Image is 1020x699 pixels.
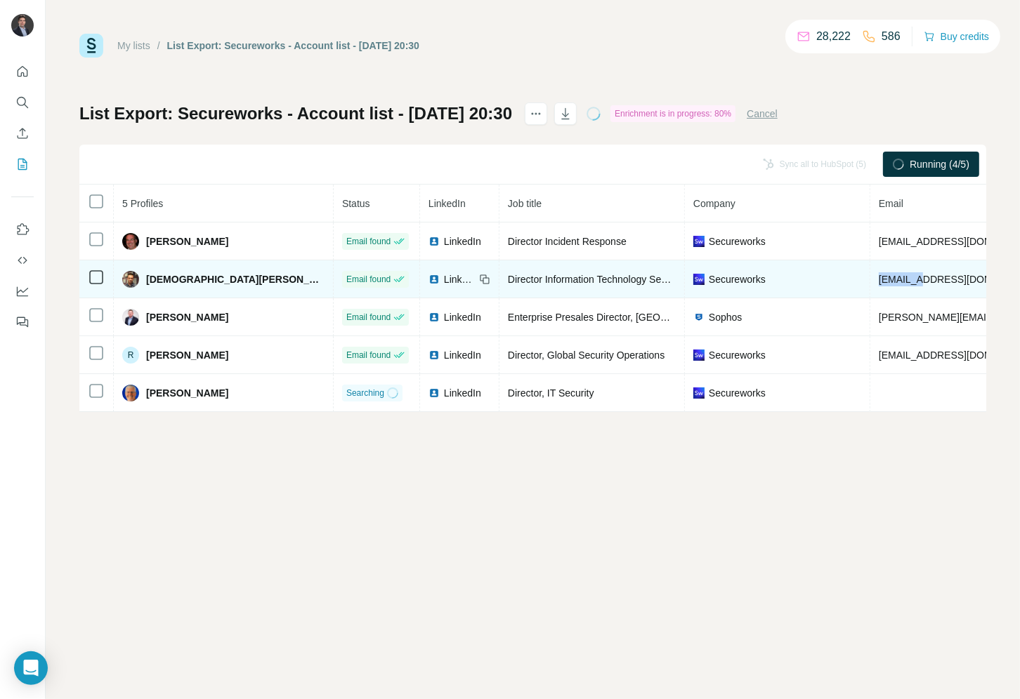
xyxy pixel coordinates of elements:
span: LinkedIn [444,272,475,286]
span: LinkedIn [444,348,481,362]
li: / [157,39,160,53]
span: Company [693,198,735,209]
img: Avatar [122,271,139,288]
span: [PERSON_NAME] [146,386,228,400]
div: R [122,347,139,364]
span: Director Incident Response [508,236,627,247]
img: company-logo [693,236,705,247]
img: company-logo [693,349,705,361]
button: actions [525,102,547,125]
span: LinkedIn [444,386,481,400]
span: Director, Global Security Operations [508,349,665,361]
span: Director, IT Security [508,387,594,399]
p: 586 [882,28,901,45]
span: Secureworks [709,272,766,286]
img: Surfe Logo [79,34,103,58]
span: Status [342,198,370,209]
span: Email found [346,235,391,248]
img: LinkedIn logo [429,349,440,361]
button: Cancel [747,107,778,121]
img: Avatar [122,309,139,326]
span: Email found [346,349,391,361]
p: 28,222 [816,28,851,45]
h1: List Export: Secureworks - Account list - [DATE] 20:30 [79,102,512,125]
img: LinkedIn logo [429,312,440,323]
img: Avatar [122,233,139,250]
button: Buy credits [924,27,989,46]
button: Quick start [11,59,34,84]
div: Open Intercom Messenger [14,651,48,685]
button: Search [11,90,34,115]
button: Feedback [11,309,34,335]
img: LinkedIn logo [429,387,440,399]
span: LinkedIn [444,310,481,324]
button: Dashboard [11,279,34,304]
span: [PERSON_NAME] [146,234,228,248]
span: Sophos [709,310,742,324]
img: Avatar [11,14,34,36]
img: LinkedIn logo [429,236,440,247]
button: Enrich CSV [11,121,34,146]
span: [PERSON_NAME] [146,310,228,324]
span: [PERSON_NAME] [146,348,228,362]
img: company-logo [693,387,705,399]
span: Enterprise Presales Director, [GEOGRAPHIC_DATA] [508,312,738,323]
img: company-logo [693,312,705,323]
span: Secureworks [709,386,766,400]
span: Email [879,198,903,209]
button: Use Surfe on LinkedIn [11,217,34,242]
img: LinkedIn logo [429,274,440,285]
img: Avatar [122,385,139,401]
button: Use Surfe API [11,248,34,273]
span: Secureworks [709,234,766,248]
span: LinkedIn [429,198,466,209]
a: My lists [117,40,150,51]
span: Email found [346,311,391,324]
span: LinkedIn [444,234,481,248]
span: 5 Profiles [122,198,163,209]
span: Running (4/5) [910,157,969,171]
span: Director Information Technology Security [508,274,685,285]
button: My lists [11,152,34,177]
span: Job title [508,198,542,209]
div: List Export: Secureworks - Account list - [DATE] 20:30 [167,39,419,53]
span: Secureworks [709,348,766,362]
span: Email found [346,273,391,286]
span: [DEMOGRAPHIC_DATA][PERSON_NAME] [146,272,325,286]
span: Searching [346,387,384,399]
img: company-logo [693,274,705,285]
div: Enrichment is in progress: 80% [610,105,735,122]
